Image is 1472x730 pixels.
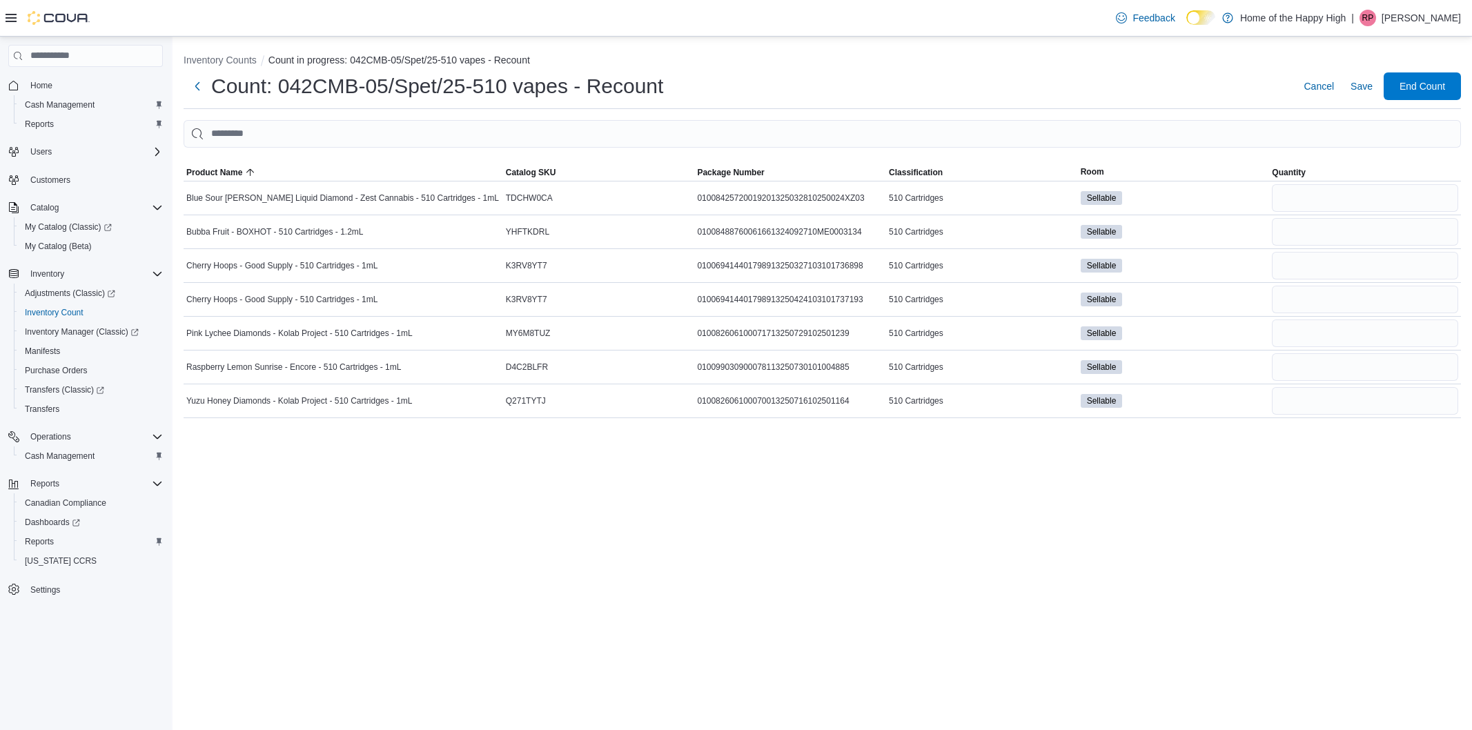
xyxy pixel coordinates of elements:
button: Save [1345,72,1378,100]
span: Classification [889,167,943,178]
button: Inventory [25,266,70,282]
span: Reports [25,475,163,492]
a: Customers [25,172,76,188]
a: Dashboards [19,514,86,531]
span: 510 Cartridges [889,362,943,373]
a: Feedback [1110,4,1180,32]
span: MY6M8TUZ [506,328,551,339]
button: Manifests [14,342,168,361]
span: My Catalog (Beta) [25,241,92,252]
span: Dark Mode [1186,25,1187,26]
a: Inventory Manager (Classic) [14,322,168,342]
span: Settings [25,580,163,598]
a: Canadian Compliance [19,495,112,511]
span: Raspberry Lemon Sunrise - Encore - 510 Cartridges - 1mL [186,362,401,373]
button: Canadian Compliance [14,493,168,513]
span: RP [1362,10,1374,26]
button: Inventory [3,264,168,284]
span: Cash Management [25,99,95,110]
p: | [1351,10,1354,26]
span: Inventory Count [25,307,84,318]
button: Reports [14,115,168,134]
span: Sellable [1081,191,1123,205]
a: Inventory Count [19,304,89,321]
span: 510 Cartridges [889,294,943,305]
button: Catalog [25,199,64,216]
span: D4C2BLFR [506,362,548,373]
button: Next [184,72,211,100]
span: Operations [25,428,163,445]
img: Cova [28,11,90,25]
button: Reports [14,532,168,551]
button: Operations [3,427,168,446]
span: Feedback [1132,11,1175,25]
button: Users [3,142,168,161]
span: Reports [19,533,163,550]
button: Cancel [1298,72,1339,100]
span: Sellable [1081,360,1123,374]
p: Home of the Happy High [1240,10,1346,26]
span: Room [1081,166,1104,177]
span: Cash Management [19,448,163,464]
span: TDCHW0CA [506,193,553,204]
p: [PERSON_NAME] [1382,10,1461,26]
span: 510 Cartridges [889,226,943,237]
span: Package Number [697,167,764,178]
button: Classification [886,164,1078,181]
button: Customers [3,170,168,190]
a: My Catalog (Classic) [14,217,168,237]
span: [US_STATE] CCRS [25,555,97,566]
span: Q271TYTJ [506,395,546,406]
span: Inventory [30,268,64,279]
a: My Catalog (Classic) [19,219,117,235]
nav: An example of EuiBreadcrumbs [184,53,1461,70]
span: Sellable [1081,259,1123,273]
span: 510 Cartridges [889,328,943,339]
button: Home [3,75,168,95]
button: Catalog SKU [503,164,695,181]
button: Purchase Orders [14,361,168,380]
button: Users [25,144,57,160]
span: Quantity [1272,167,1306,178]
a: Adjustments (Classic) [14,284,168,303]
a: Transfers [19,401,65,417]
div: 01008425720019201325032810250024XZ03 [694,190,886,206]
span: Inventory [25,266,163,282]
span: Users [30,146,52,157]
span: Pink Lychee Diamonds - Kolab Project - 510 Cartridges - 1mL [186,328,413,339]
span: Cash Management [19,97,163,113]
span: Home [25,77,163,94]
button: [US_STATE] CCRS [14,551,168,571]
button: My Catalog (Beta) [14,237,168,256]
button: Package Number [694,164,886,181]
span: End Count [1400,79,1445,93]
span: 510 Cartridges [889,260,943,271]
a: Transfers (Classic) [19,382,110,398]
span: Home [30,80,52,91]
span: 510 Cartridges [889,395,943,406]
span: Customers [30,175,70,186]
span: K3RV8YT7 [506,260,547,271]
span: Cherry Hoops - Good Supply - 510 Cartridges - 1mL [186,260,377,271]
span: Reports [19,116,163,132]
span: Transfers (Classic) [19,382,163,398]
button: Settings [3,579,168,599]
a: Transfers (Classic) [14,380,168,399]
span: Catalog [30,202,59,213]
button: Cash Management [14,95,168,115]
div: 010082606100071713250729102501239 [694,325,886,342]
a: Reports [19,116,59,132]
div: Rachel Power [1360,10,1376,26]
a: Reports [19,533,59,550]
span: Sellable [1081,225,1123,239]
span: Sellable [1087,226,1117,238]
span: Sellable [1087,395,1117,407]
button: Cash Management [14,446,168,466]
span: Reports [25,536,54,547]
span: Product Name [186,167,242,178]
span: Sellable [1087,293,1117,306]
span: Save [1351,79,1373,93]
a: [US_STATE] CCRS [19,553,102,569]
button: Reports [25,475,65,492]
span: Washington CCRS [19,553,163,569]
